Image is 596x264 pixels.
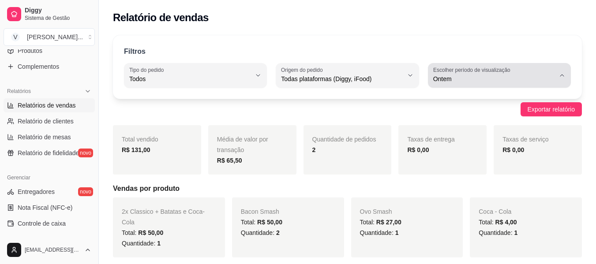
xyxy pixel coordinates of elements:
[27,33,83,41] div: [PERSON_NAME] ...
[18,117,74,126] span: Relatório de clientes
[18,187,55,196] span: Entregadores
[18,46,42,55] span: Produtos
[18,219,66,228] span: Controle de caixa
[217,136,268,153] span: Média de valor por transação
[122,208,205,226] span: 2x Classico + Batatas e Coca-Cola
[11,33,20,41] span: V
[18,101,76,110] span: Relatórios de vendas
[18,235,65,244] span: Controle de fiado
[18,62,59,71] span: Complementos
[360,229,399,236] span: Quantidade:
[241,208,279,215] span: Bacon Smash
[122,229,163,236] span: Total:
[122,136,158,143] span: Total vendido
[407,136,454,143] span: Taxas de entrega
[241,229,280,236] span: Quantidade:
[18,133,71,141] span: Relatório de mesas
[124,46,146,57] p: Filtros
[113,183,582,194] h5: Vendas por produto
[479,208,511,215] span: Coca - Cola
[129,74,251,83] span: Todos
[312,136,376,143] span: Quantidade de pedidos
[281,66,326,74] label: Origem do pedido
[241,219,282,226] span: Total:
[312,146,316,153] strong: 2
[395,229,399,236] span: 1
[25,246,81,253] span: [EMAIL_ADDRESS][DOMAIN_NAME]
[18,149,79,157] span: Relatório de fidelidade
[257,219,282,226] span: R$ 50,00
[276,229,280,236] span: 2
[25,15,91,22] span: Sistema de Gestão
[360,219,401,226] span: Total:
[129,66,167,74] label: Tipo do pedido
[113,11,209,25] h2: Relatório de vendas
[18,203,72,212] span: Nota Fiscal (NFC-e)
[4,171,95,185] div: Gerenciar
[4,28,95,46] button: Select a team
[138,229,163,236] span: R$ 50,00
[479,219,517,226] span: Total:
[122,240,161,247] span: Quantidade:
[433,66,513,74] label: Escolher período de visualização
[495,219,517,226] span: R$ 4,00
[376,219,401,226] span: R$ 27,00
[407,146,429,153] strong: R$ 0,00
[7,88,31,95] span: Relatórios
[360,208,392,215] span: Ovo Smash
[433,74,555,83] span: Ontem
[514,229,517,236] span: 1
[157,240,161,247] span: 1
[25,7,91,15] span: Diggy
[281,74,403,83] span: Todas plataformas (Diggy, iFood)
[217,157,242,164] strong: R$ 65,50
[122,146,150,153] strong: R$ 131,00
[479,229,517,236] span: Quantidade:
